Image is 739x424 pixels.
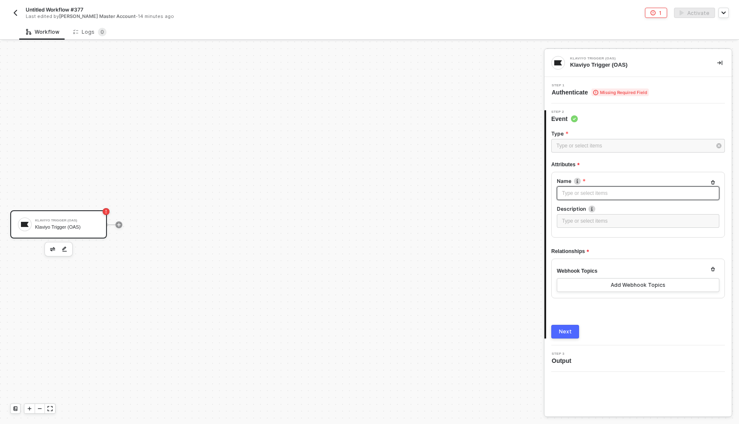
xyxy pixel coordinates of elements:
span: icon-expand [47,406,53,411]
img: icon [21,221,29,228]
span: Step 1 [552,84,649,87]
img: edit-cred [50,247,55,251]
button: edit-cred [59,244,70,254]
span: icon-play [27,406,32,411]
img: back [12,9,19,16]
span: Step 2 [551,110,578,114]
sup: 0 [98,28,106,36]
div: Step 2Event TypeAttributesNameicon-infoType or select itemsDescriptionicon-infoType or select ite... [544,110,732,339]
button: Next [551,325,579,339]
img: icon-info [588,206,595,212]
img: icon-info [574,178,581,185]
span: icon-play [116,222,121,227]
button: 1 [645,8,667,18]
button: activateActivate [674,8,715,18]
div: Logs [73,28,106,36]
div: Klaviyo Trigger (OAS) [570,61,704,69]
span: Webhook Topics [557,266,597,277]
div: Last edited by - 14 minutes ago [26,13,350,20]
span: Step 3 [552,352,575,356]
img: integration-icon [554,59,562,67]
div: Next [559,328,572,335]
div: Add Webhook Topics [611,282,665,289]
div: Klaviyo Trigger (OAS) [35,219,99,222]
label: Name [557,177,719,185]
span: Attributes [551,159,579,170]
span: Event [551,115,578,123]
button: Add Webhook Topics [557,278,719,292]
div: Step 1Authenticate Missing Required Field [544,84,732,97]
span: Authenticate [552,88,649,97]
span: icon-minus [37,406,42,411]
label: Description [557,205,719,212]
span: icon-collapse-right [717,60,722,65]
div: Klaviyo Trigger (OAS) [570,57,698,60]
label: Type [551,130,725,137]
span: Output [552,356,575,365]
span: icon-error-page [103,208,109,215]
button: back [10,8,21,18]
span: icon-error-page [650,10,656,15]
div: Workflow [26,29,59,35]
div: Klaviyo Trigger (OAS) [35,224,99,230]
span: Relationships [551,246,589,257]
img: edit-cred [62,246,67,252]
span: [PERSON_NAME] Master Account [59,13,136,19]
button: edit-cred [47,244,58,254]
div: 1 [659,9,662,17]
span: Untitled Workflow #377 [26,6,83,13]
span: Missing Required Field [591,88,649,96]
